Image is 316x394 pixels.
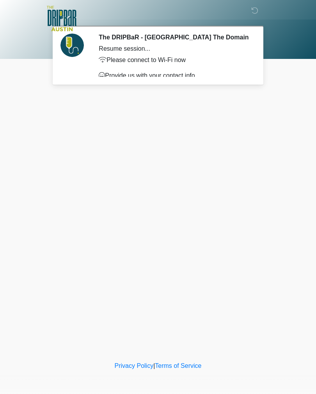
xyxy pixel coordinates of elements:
[99,55,250,65] p: Please connect to Wi-Fi now
[99,34,250,41] h2: The DRIPBaR - [GEOGRAPHIC_DATA] The Domain
[115,362,154,369] a: Privacy Policy
[60,34,84,57] img: Agent Avatar
[99,71,250,80] p: Provide us with your contact info
[47,6,76,31] img: The DRIPBaR - Austin The Domain Logo
[153,362,155,369] a: |
[155,362,201,369] a: Terms of Service
[99,44,250,53] div: Resume session...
